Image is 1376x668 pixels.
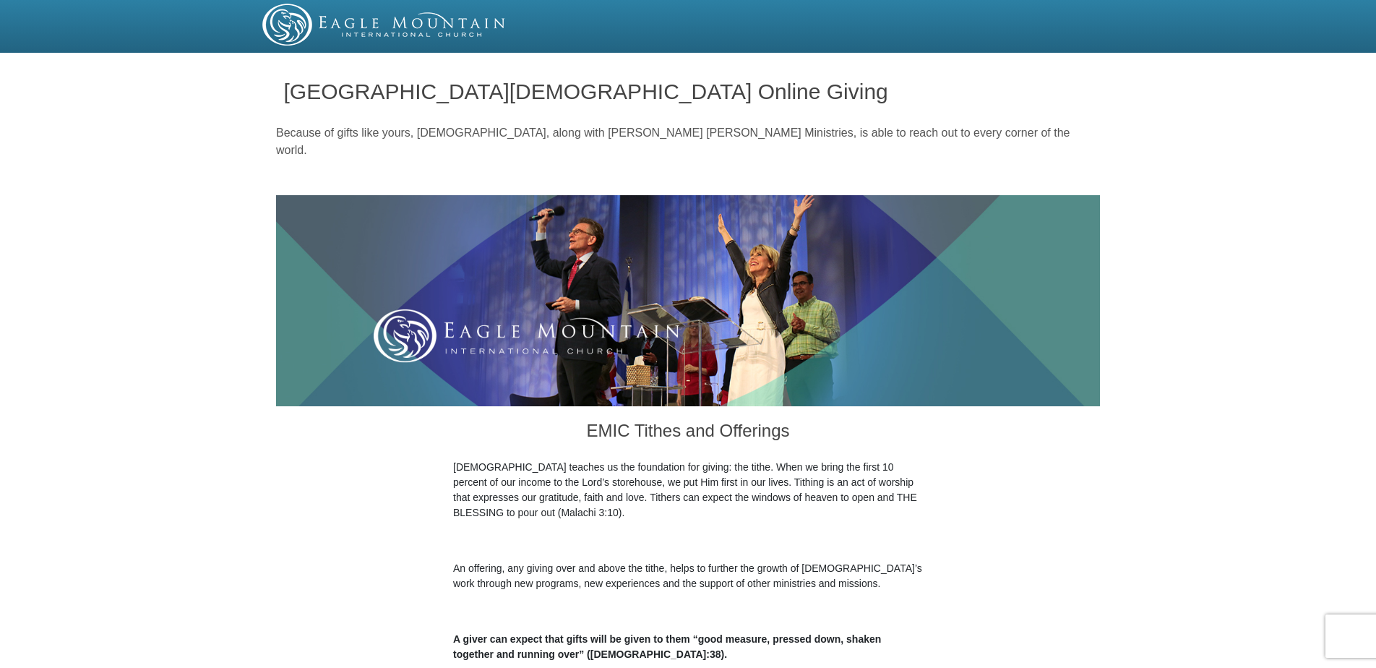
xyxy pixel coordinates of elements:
p: [DEMOGRAPHIC_DATA] teaches us the foundation for giving: the tithe. When we bring the first 10 pe... [453,460,923,521]
h1: [GEOGRAPHIC_DATA][DEMOGRAPHIC_DATA] Online Giving [284,80,1093,103]
img: EMIC [262,4,507,46]
p: Because of gifts like yours, [DEMOGRAPHIC_DATA], along with [PERSON_NAME] [PERSON_NAME] Ministrie... [276,124,1100,159]
b: A giver can expect that gifts will be given to them “good measure, pressed down, shaken together ... [453,633,881,660]
h3: EMIC Tithes and Offerings [453,406,923,460]
p: An offering, any giving over and above the tithe, helps to further the growth of [DEMOGRAPHIC_DAT... [453,561,923,591]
